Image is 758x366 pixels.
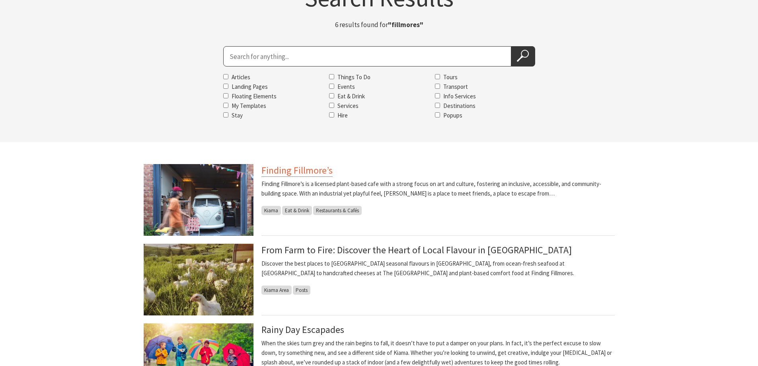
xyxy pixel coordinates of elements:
[232,112,243,119] label: Stay
[232,102,266,110] label: My Templates
[232,92,277,100] label: Floating Elements
[443,73,458,81] label: Tours
[443,102,475,110] label: Destinations
[337,73,370,81] label: Things To Do
[261,259,615,278] p: Discover the best places to [GEOGRAPHIC_DATA] seasonal flavours in [GEOGRAPHIC_DATA], from ocean-...
[261,244,572,256] a: From Farm to Fire: Discover the Heart of Local Flavour in [GEOGRAPHIC_DATA]
[443,83,468,90] label: Transport
[313,206,362,215] span: Restaurants & Cafés
[282,206,312,215] span: Eat & Drink
[280,20,479,30] p: 6 results found for
[144,164,253,236] img: Retro VW van in café garage with bunting, bar setup, and person walking past.
[337,102,359,110] label: Services
[388,20,423,29] strong: "fillmores"
[443,112,462,119] label: Popups
[443,92,476,100] label: Info Services
[293,286,310,295] span: Posts
[232,83,268,90] label: Landing Pages
[337,83,355,90] label: Events
[261,179,615,198] p: Finding Fillmore’s is a licensed plant-based cafe with a strong focus on art and culture, fosteri...
[261,323,344,336] a: Rainy Day Escapades
[261,206,281,215] span: Kiama
[261,286,292,295] span: Kiama Area
[223,46,511,67] input: Search for:
[232,73,250,81] label: Articles
[337,112,348,119] label: Hire
[261,164,333,177] a: Finding Fillmore’s
[337,92,365,100] label: Eat & Drink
